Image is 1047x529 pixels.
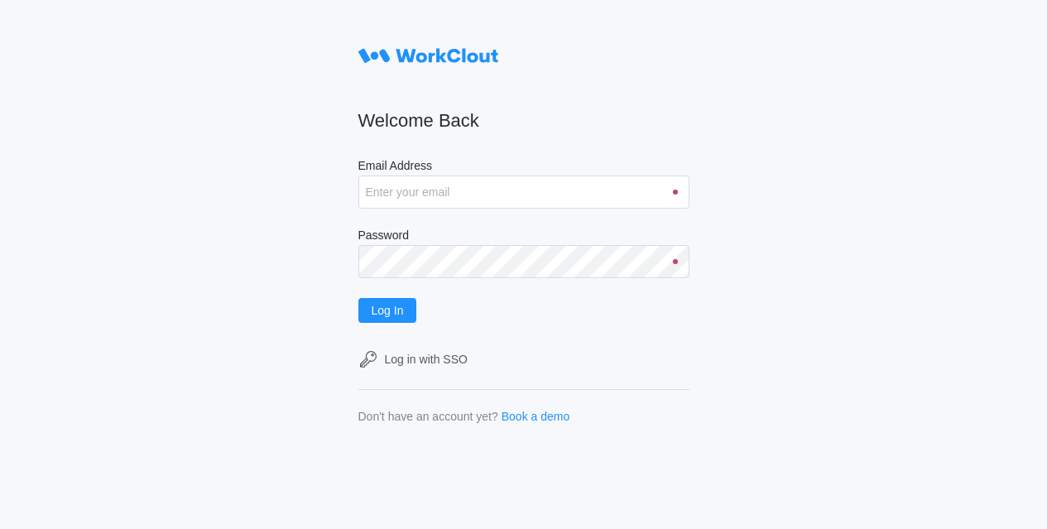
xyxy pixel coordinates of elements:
[385,353,468,366] div: Log in with SSO
[372,305,404,316] span: Log In
[358,298,417,323] button: Log In
[358,159,689,176] label: Email Address
[358,109,689,132] h2: Welcome Back
[358,349,689,369] a: Log in with SSO
[358,228,689,245] label: Password
[502,410,570,423] a: Book a demo
[358,410,498,423] div: Don't have an account yet?
[358,176,689,209] input: Enter your email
